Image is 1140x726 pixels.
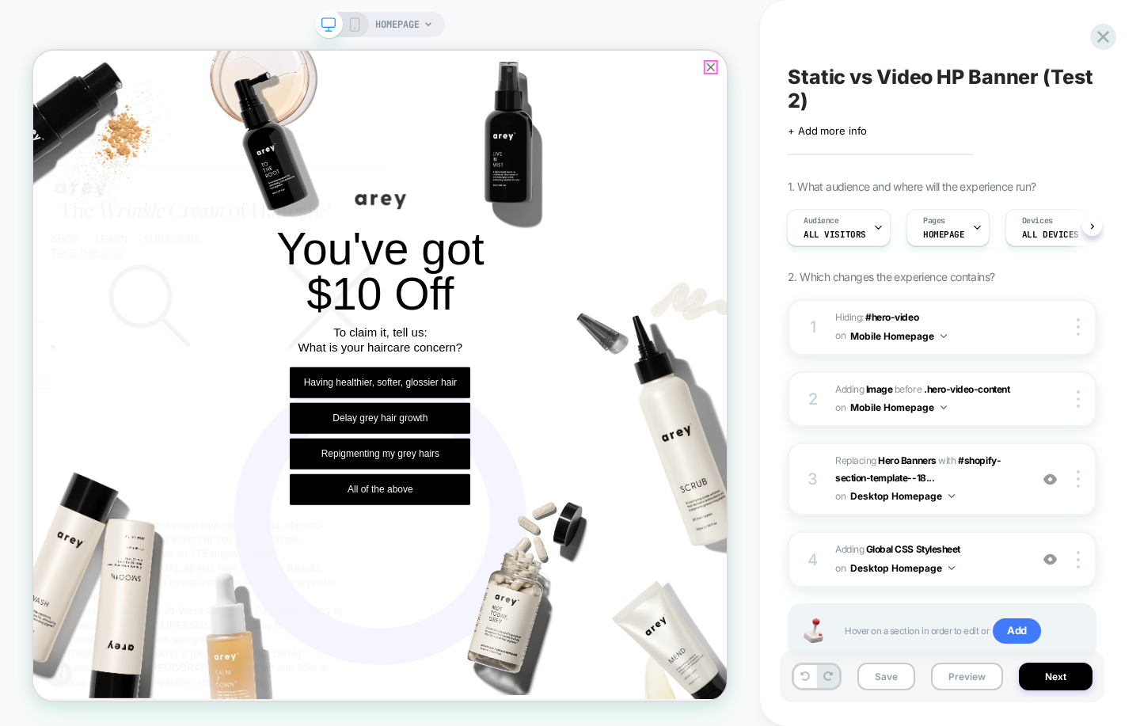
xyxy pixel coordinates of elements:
span: Pages [923,215,945,226]
div: 1 [805,313,821,341]
span: Audience [804,215,839,226]
img: down arrow [948,566,955,570]
span: All Visitors [804,229,866,240]
span: Add [993,618,1041,644]
b: Hero Banners [878,454,936,466]
span: BEFORE [895,383,921,395]
img: crossed eye [1043,553,1057,566]
div: Close popup [894,13,913,32]
p: What is your haircare concern? [353,387,572,403]
span: Hiding : [835,309,1021,346]
span: Adding [835,383,892,395]
span: on [835,560,845,577]
span: WITH [938,454,956,466]
span: on [835,327,845,344]
span: Devices [1022,215,1053,226]
button: Delay grey hair growth [342,469,583,511]
div: 4 [805,545,821,574]
img: close [1077,390,1080,408]
span: + Add more info [788,124,867,137]
b: Image [866,383,893,395]
button: Preview [931,663,1003,690]
p: You've got [325,234,602,295]
div: 2 [805,385,821,413]
span: on [835,488,845,505]
button: All of the above [342,564,583,606]
img: down arrow [940,405,947,409]
button: Repigmenting my grey hairs [342,517,583,558]
img: Logo [424,183,503,215]
span: HOMEPAGE [375,12,420,37]
img: crossed eye [1043,473,1057,486]
img: close [1077,470,1080,488]
button: Desktop Homepage [850,486,955,506]
button: Mobile Homepage [850,397,947,417]
p: $10 Off [365,295,561,355]
img: Popup image [722,287,925,706]
button: Mobile Homepage [850,326,947,346]
span: ALL DEVICES [1022,229,1079,240]
span: .hero-video-content [924,383,1009,395]
span: Static vs Video HP Banner (Test 2) [788,65,1096,112]
img: down arrow [940,334,947,338]
span: #hero-video [865,311,918,323]
div: 3 [805,465,821,493]
span: #shopify-section-template--18... [835,454,1001,484]
button: Having healthier, softer, glossier hair [342,422,583,463]
img: close [1077,318,1080,336]
span: Adding [835,541,1021,578]
img: close [1077,551,1080,568]
span: HOMEPAGE [923,229,965,240]
span: 2. Which changes the experience contains? [788,270,994,283]
span: 1. What audience and where will the experience run? [788,180,1035,193]
span: Replacing [835,454,937,466]
img: down arrow [948,494,955,498]
button: Save [857,663,915,690]
img: Joystick [797,618,829,643]
p: To claim it, tell us: [401,367,526,383]
span: on [835,399,845,416]
button: Desktop Homepage [850,558,955,578]
span: Hover on a section in order to edit or [845,618,1079,644]
button: Next [1019,663,1092,690]
b: Global CSS Stylesheet [866,543,960,555]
